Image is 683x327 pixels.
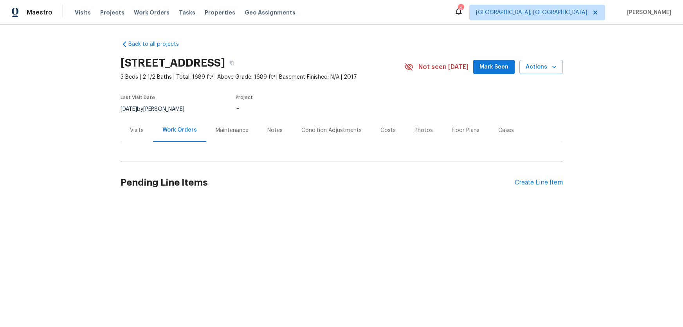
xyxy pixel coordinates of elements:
[121,73,404,81] span: 3 Beds | 2 1/2 Baths | Total: 1689 ft² | Above Grade: 1689 ft² | Basement Finished: N/A | 2017
[121,107,137,112] span: [DATE]
[380,126,396,134] div: Costs
[479,62,508,72] span: Mark Seen
[100,9,124,16] span: Projects
[216,126,249,134] div: Maintenance
[452,126,479,134] div: Floor Plans
[179,10,195,15] span: Tasks
[236,95,253,100] span: Project
[121,95,155,100] span: Last Visit Date
[121,40,196,48] a: Back to all projects
[301,126,362,134] div: Condition Adjustments
[205,9,235,16] span: Properties
[414,126,433,134] div: Photos
[245,9,296,16] span: Geo Assignments
[267,126,283,134] div: Notes
[526,62,557,72] span: Actions
[418,63,469,71] span: Not seen [DATE]
[130,126,144,134] div: Visits
[121,59,225,67] h2: [STREET_ADDRESS]
[162,126,197,134] div: Work Orders
[624,9,671,16] span: [PERSON_NAME]
[27,9,52,16] span: Maestro
[121,105,194,114] div: by [PERSON_NAME]
[121,164,515,201] h2: Pending Line Items
[236,105,386,110] div: ...
[473,60,515,74] button: Mark Seen
[225,56,239,70] button: Copy Address
[498,126,514,134] div: Cases
[476,9,587,16] span: [GEOGRAPHIC_DATA], [GEOGRAPHIC_DATA]
[458,5,463,13] div: 4
[519,60,563,74] button: Actions
[515,179,563,186] div: Create Line Item
[134,9,169,16] span: Work Orders
[75,9,91,16] span: Visits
